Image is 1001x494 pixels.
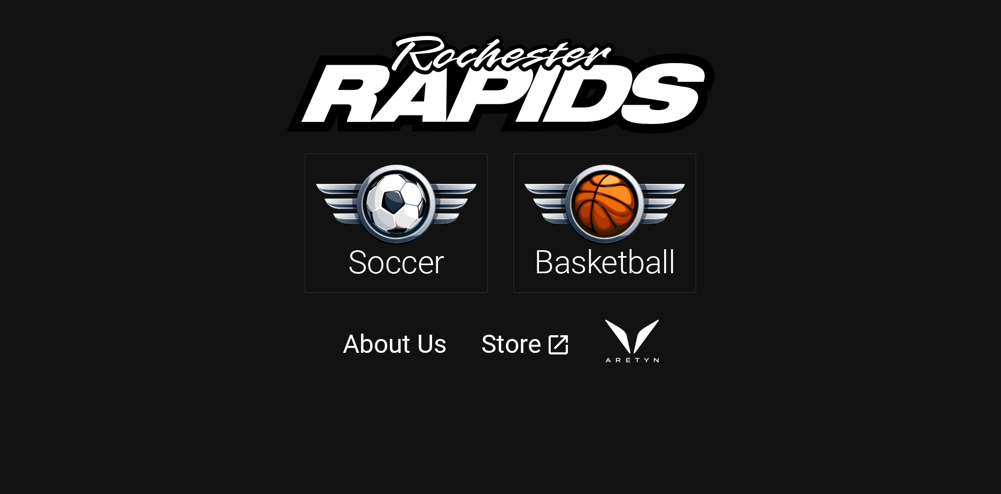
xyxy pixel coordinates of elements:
a: Basketball [513,153,696,292]
img: soccer.svg [316,165,476,244]
a: Soccer [305,153,488,292]
h2: Soccer [348,243,444,282]
img: basketball.svg [525,165,685,244]
img: aretyn.png [605,320,659,363]
a: About Us [343,329,447,359]
a: Store [481,329,541,359]
h2: Basketball [534,243,675,282]
img: rapids.svg [287,32,714,134]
